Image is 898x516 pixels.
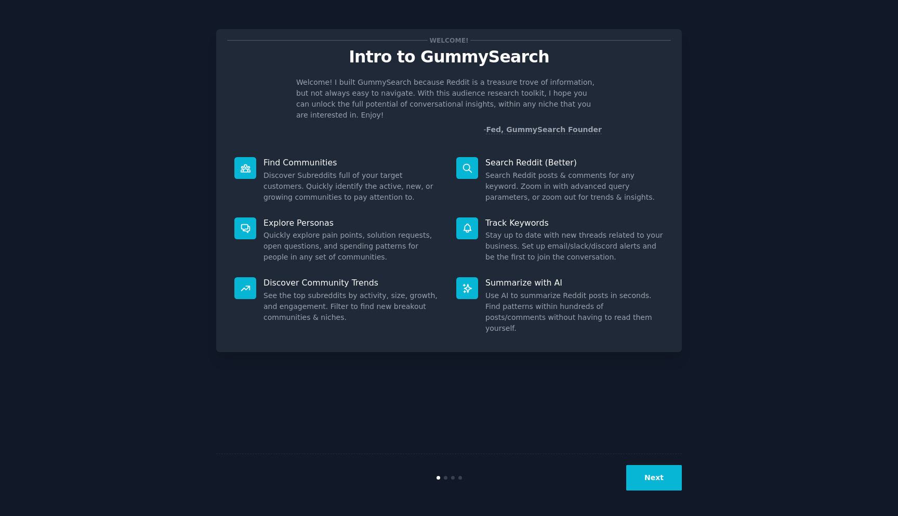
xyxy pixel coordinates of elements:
[263,277,442,288] p: Discover Community Trends
[263,230,442,263] dd: Quickly explore pain points, solution requests, open questions, and spending patterns for people ...
[485,217,664,228] p: Track Keywords
[483,124,602,135] div: -
[485,277,664,288] p: Summarize with AI
[296,77,602,121] p: Welcome! I built GummySearch because Reddit is a treasure trove of information, but not always ea...
[485,230,664,263] dd: Stay up to date with new threads related to your business. Set up email/slack/discord alerts and ...
[227,48,671,66] p: Intro to GummySearch
[263,290,442,323] dd: See the top subreddits by activity, size, growth, and engagement. Filter to find new breakout com...
[485,170,664,203] dd: Search Reddit posts & comments for any keyword. Zoom in with advanced query parameters, or zoom o...
[485,290,664,334] dd: Use AI to summarize Reddit posts in seconds. Find patterns within hundreds of posts/comments with...
[263,170,442,203] dd: Discover Subreddits full of your target customers. Quickly identify the active, new, or growing c...
[485,157,664,168] p: Search Reddit (Better)
[486,125,602,134] a: Fed, GummySearch Founder
[428,35,470,46] span: Welcome!
[626,465,682,491] button: Next
[263,217,442,228] p: Explore Personas
[263,157,442,168] p: Find Communities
